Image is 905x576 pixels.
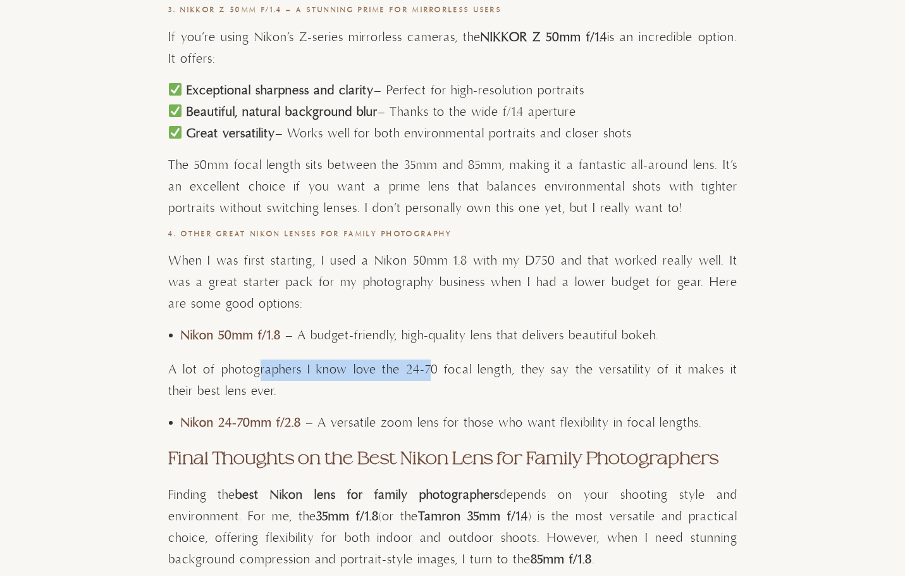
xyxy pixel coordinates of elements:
[168,27,737,70] p: If you’re using Nikon’s Z-series mirrorless cameras, the is an incredible option. It offers:
[181,328,285,344] a: Nikon 50mm f/1.8
[169,126,182,139] img: ✅
[168,6,502,15] strong: 3. NIKKOR Z 50mm f/1.4 – A Stunning Prime for Mirrorless Users
[169,83,182,96] img: ✅
[168,360,737,403] p: A lot of photographers I know love the 24-70 focal length, they say the versatility of it makes i...
[168,485,737,571] p: Finding the depends on your shooting style and environment. For me, the (or the ) is the most ver...
[531,552,592,568] strong: 85mm f/1.8
[181,413,737,434] li: – A versatile zoom lens for those who want flexibility in focal lengths.
[168,449,718,468] strong: Final Thoughts on the Best Nikon Lens for Family Photographers
[181,325,737,347] li: – A budget-friendly, high-quality lens that delivers beautiful bokeh.
[187,104,378,120] strong: Beautiful, natural background blur
[316,509,379,525] strong: 35mm f/1.8
[481,30,607,46] strong: NIKKOR Z 50mm f/1.4
[187,126,275,142] strong: Great versatility
[168,80,737,145] p: – Perfect for high-resolution portraits – Thanks to the wide f/1.4 aperture – Works well for both...
[168,251,737,315] p: When I was first starting, I used a Nikon 50mm 1.8 with my D750 and that worked really well. It w...
[418,509,528,525] strong: Tamron 35mm f/1.4
[181,415,301,431] strong: Nikon 24-70mm f/2.8
[235,487,500,503] strong: best Nikon lens for family photographers
[187,83,374,99] strong: Exceptional sharpness and clarity
[168,155,737,220] p: The 50mm focal length sits between the 35mm and 85mm, making it a fantastic all-around lens. It’s...
[181,415,305,431] a: Nikon 24-70mm f/2.8
[168,230,453,239] strong: 4. Other Great Nikon Lenses for Family Photography
[181,328,281,344] strong: Nikon 50mm f/1.8
[169,104,182,117] img: ✅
